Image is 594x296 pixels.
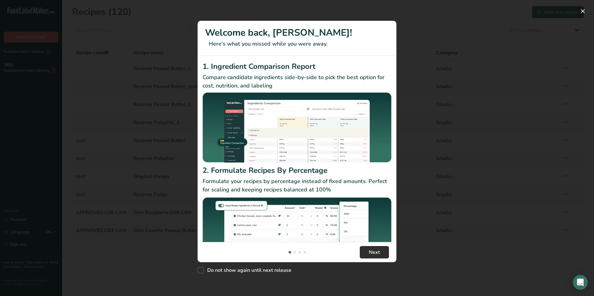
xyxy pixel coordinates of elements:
[369,249,380,256] span: Next
[203,165,391,176] h2: 2. Formulate Recipes By Percentage
[203,61,391,72] h2: 1. Ingredient Comparison Report
[203,177,391,194] p: Formulate your recipes by percentage instead of fixed amounts. Perfect for scaling and keeping re...
[204,267,291,273] span: Do not show again until next release
[205,40,389,48] p: Here's what you missed while you were away.
[203,92,391,163] img: Ingredient Comparison Report
[203,73,391,90] p: Compare candidate ingredients side-by-side to pick the best option for cost, nutrition, and labeling
[203,196,391,271] img: Formulate Recipes By Percentage
[573,275,588,290] div: Open Intercom Messenger
[205,26,389,40] h1: Welcome back, [PERSON_NAME]!
[360,246,389,258] button: Next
